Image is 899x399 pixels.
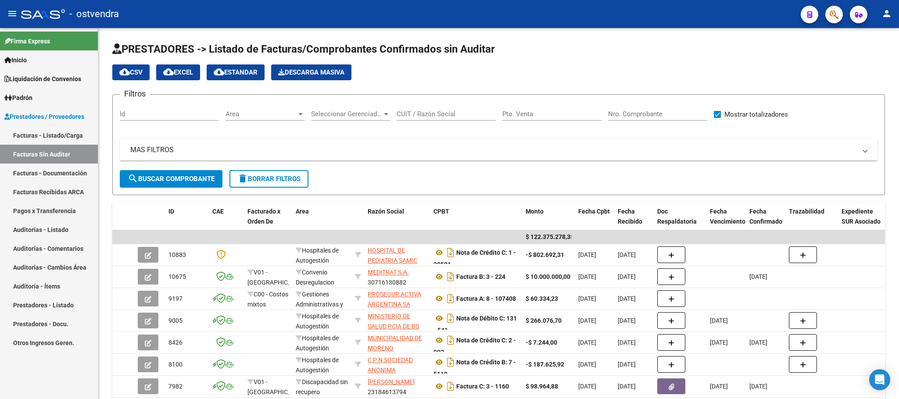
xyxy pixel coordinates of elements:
span: 10675 [168,273,186,280]
span: [DATE] [749,273,767,280]
strong: Nota de Crédito B: 7 - 5110 [433,359,516,378]
span: Descarga Masiva [278,68,344,76]
span: Seleccionar Gerenciador [311,110,382,118]
span: C P N SOCIEDAD ANONIMA [368,356,413,374]
span: Area [296,208,309,215]
span: [DATE] [578,361,596,368]
span: [DATE] [710,317,728,324]
span: Fecha Cpbt [578,208,610,215]
span: 8100 [168,361,183,368]
span: MINISTERIO DE SALUD PCIA DE BS AS O. P. [368,313,419,340]
span: Gestiones Administrativas y Otros [296,291,343,318]
i: Descargar documento [445,270,456,284]
strong: $ 98.964,88 [526,383,558,390]
strong: -$ 7.244,00 [526,339,557,346]
i: Descargar documento [445,246,456,260]
strong: Nota de Débito C: 131 - 541 [433,315,517,334]
datatable-header-cell: Trazabilidad [785,202,838,241]
mat-icon: cloud_download [119,67,130,77]
span: PRESTADORES -> Listado de Facturas/Comprobantes Confirmados sin Auditar [112,43,495,55]
datatable-header-cell: Area [292,202,351,241]
strong: Nota de Crédito C: 2 - 903 [433,337,516,356]
mat-icon: cloud_download [163,67,174,77]
span: Discapacidad sin recupero [296,378,348,395]
span: Estandar [214,68,258,76]
mat-icon: cloud_download [214,67,224,77]
span: Expediente SUR Asociado [842,208,881,225]
span: Convenio Desregulacion [296,269,334,286]
i: Descargar documento [445,292,456,306]
span: Fecha Confirmado [749,208,782,225]
datatable-header-cell: Facturado x Orden De [244,202,292,241]
span: EXCEL [163,68,193,76]
button: Borrar Filtros [229,170,308,188]
i: Descargar documento [445,333,456,347]
mat-panel-title: MAS FILTROS [130,145,856,155]
datatable-header-cell: Razón Social [364,202,430,241]
span: [DATE] [749,383,767,390]
datatable-header-cell: Fecha Confirmado [746,202,785,241]
mat-icon: delete [237,173,248,184]
strong: -$ 802.692,31 [526,251,564,258]
div: 30709776564 [368,289,426,308]
span: [DATE] [578,383,596,390]
span: Facturado x Orden De [247,208,280,225]
div: Open Intercom Messenger [869,369,890,390]
span: ID [168,208,174,215]
span: [DATE] [618,383,636,390]
strong: -$ 187.625,92 [526,361,564,368]
span: MUNICIPALIDAD DE MORENO [368,335,422,352]
span: [DATE] [618,295,636,302]
span: C00 - Costos mixtos [247,291,288,308]
span: [DATE] [618,251,636,258]
span: [PERSON_NAME] [368,378,415,385]
h3: Filtros [120,88,150,100]
span: CPBT [433,208,449,215]
strong: Factura A: 8 - 107408 [456,295,516,302]
datatable-header-cell: Expediente SUR Asociado [838,202,886,241]
div: 23184613794 [368,377,426,395]
span: Inicio [4,55,27,65]
mat-icon: search [128,173,138,184]
i: Descargar documento [445,311,456,325]
i: Descargar documento [445,379,456,393]
span: Borrar Filtros [237,175,301,183]
span: - ostvendra [69,4,119,24]
strong: $ 10.000.000,00 [526,273,570,280]
div: 30626983398 [368,311,426,330]
span: PROSEGUR ACTIVA ARGENTINA SA [368,291,421,308]
span: Razón Social [368,208,404,215]
span: Firma Express [4,36,50,46]
span: Buscar Comprobante [128,175,215,183]
i: Descargar documento [445,355,456,369]
strong: Factura C: 3 - 1160 [456,383,509,390]
span: Trazabilidad [789,208,824,215]
span: [DATE] [618,339,636,346]
span: Padrón [4,93,32,103]
datatable-header-cell: CAE [209,202,244,241]
span: 9005 [168,317,183,324]
datatable-header-cell: Fecha Recibido [614,202,654,241]
span: CSV [119,68,143,76]
button: Estandar [207,64,265,80]
span: Liquidación de Convenios [4,74,81,84]
span: 10883 [168,251,186,258]
span: [DATE] [578,251,596,258]
div: 30615915544 [368,246,426,264]
mat-expansion-panel-header: MAS FILTROS [120,139,878,160]
span: [DATE] [618,273,636,280]
div: 30716130882 [368,267,426,286]
span: 9197 [168,295,183,302]
div: 30707816836 [368,355,426,374]
span: [DATE] [578,339,596,346]
div: 33999001179 [368,333,426,352]
span: Fecha Vencimiento [710,208,745,225]
span: Hospitales de Autogestión [296,335,339,352]
button: Buscar Comprobante [120,170,222,188]
span: HOSPITAL DE PEDIATRIA SAMIC "PROFESOR [PERSON_NAME]" [368,247,417,284]
span: Mostrar totalizadores [724,109,788,120]
datatable-header-cell: Fecha Vencimiento [706,202,746,241]
span: 7982 [168,383,183,390]
app-download-masive: Descarga masiva de comprobantes (adjuntos) [271,64,351,80]
strong: Nota de Crédito C: 1 - 30591 [433,249,516,268]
